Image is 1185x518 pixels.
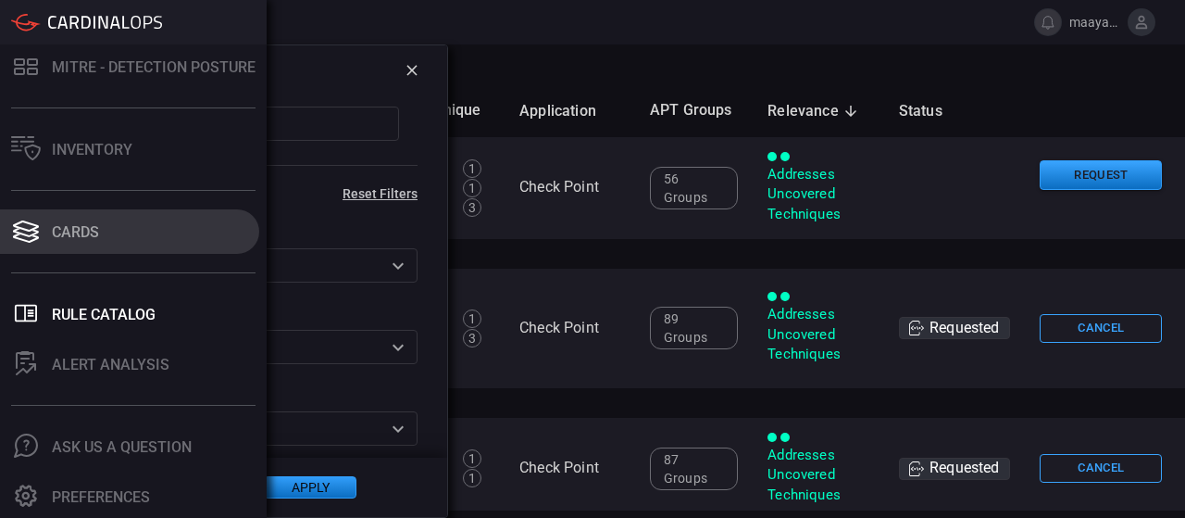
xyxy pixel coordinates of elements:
[767,165,868,224] div: Addresses Uncovered Techniques
[1040,160,1162,191] button: Request
[385,335,411,360] button: Open
[635,84,753,137] th: APT Groups
[767,446,868,505] div: Addresses Uncovered Techniques
[463,198,481,217] div: 3
[505,137,635,239] td: Check Point
[899,317,1011,339] div: Requested
[767,305,868,364] div: Addresses Uncovered Techniques
[1040,314,1162,343] button: Cancel
[1040,454,1162,483] button: Cancel
[463,449,481,468] div: 1
[52,356,169,373] div: ALERT ANALYSIS
[519,100,620,122] span: Application
[1069,15,1120,30] span: maayansh
[52,141,132,158] div: Inventory
[463,469,481,487] div: 1
[52,488,150,506] div: Preferences
[385,416,411,442] button: Open
[52,58,256,76] div: MITRE - Detection Posture
[650,167,738,209] div: 56 Groups
[463,179,481,197] div: 1
[264,476,356,499] button: Apply
[52,306,156,323] div: Rule Catalog
[463,159,481,178] div: 1
[463,329,481,347] div: 3
[650,448,738,490] div: 87 Groups
[650,307,738,349] div: 89 Groups
[899,458,1011,480] div: Requested
[52,438,192,456] div: Ask Us A Question
[385,253,411,279] button: Open
[505,269,635,388] td: Check Point
[52,223,99,241] div: Cards
[463,310,481,328] div: 1
[313,186,447,201] button: Reset Filters
[899,100,967,122] span: Status
[767,100,863,122] span: Relevance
